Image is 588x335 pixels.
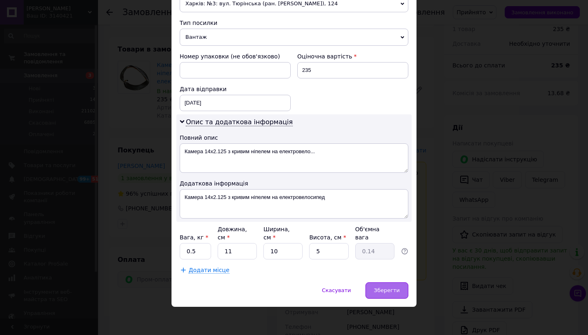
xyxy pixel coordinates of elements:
span: Опис та додаткова інформація [186,118,293,126]
label: Довжина, см [218,226,247,241]
div: Номер упаковки (не обов'язково) [180,52,291,60]
label: Вага, кг [180,234,208,241]
textarea: Камера 14х2.125 з кривим ніпелем на електровелосипед [180,189,408,219]
span: Додати місце [189,267,229,274]
span: Скасувати [322,287,351,293]
span: Вантаж [180,29,408,46]
span: Зберегти [374,287,400,293]
label: Ширина, см [263,226,290,241]
div: Дата відправки [180,85,291,93]
textarea: Камера 14х2.125 з кривим ніпелем на електровело... [180,143,408,173]
div: Повний опис [180,134,408,142]
div: Об'ємна вага [355,225,394,241]
div: Додаткова інформація [180,179,408,188]
label: Висота, см [309,234,346,241]
span: Тип посилки [180,20,217,26]
div: Оціночна вартість [297,52,408,60]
